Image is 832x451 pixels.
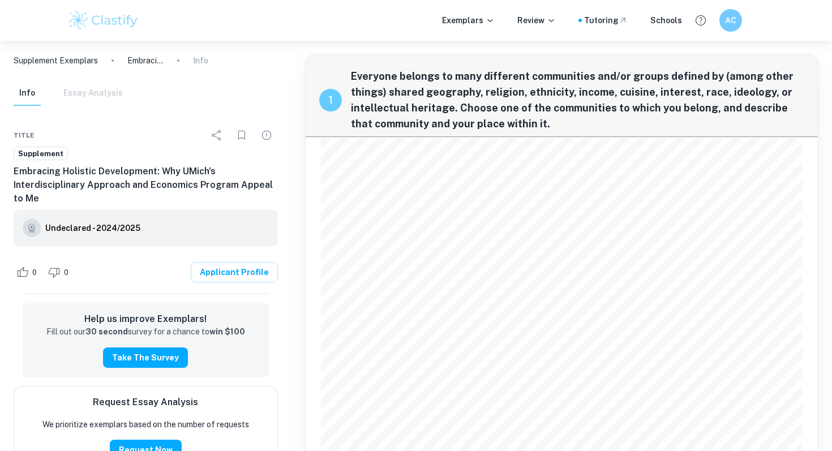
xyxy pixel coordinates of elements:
a: Schools [650,14,682,27]
div: Bookmark [230,124,253,147]
a: Undeclared - 2024/2025 [45,219,140,237]
button: AC [719,9,742,32]
span: Why? I speak 5 out of India's 1700+ languages, belong to 3 out of the 28 states, and am 1 out of ... [325,163,784,173]
span: come to embrace this ambiguity as my strength. [325,351,542,360]
span: vast civilization we are [DATE]. I was not an outsider, I was an insider on the outside. [325,402,702,411]
span: Supplement [14,148,67,160]
h6: Request Essay Analysis [93,396,198,409]
div: Report issue [255,124,278,147]
a: Supplement [14,147,68,161]
button: Info [14,81,41,106]
span: 0 [26,267,43,278]
span: Title [14,130,35,140]
img: Clastify logo [67,9,139,32]
p: We prioritize exemplars based on the number of requests [42,418,249,431]
h6: Embracing Holistic Development: Why UMich's Interdisciplinary Approach and Economics Program Appe... [14,165,278,205]
span: Community comes in many ways, as the question says. It is a big word to state, especially at a yo... [325,146,796,156]
strong: 30 second [85,327,128,336]
a: Applicant Profile [191,262,278,282]
a: Supplement Exemplars [14,54,98,67]
div: Share [205,124,228,147]
div: Like [14,263,43,281]
h6: Help us improve Exemplars! [32,312,260,326]
button: Take the Survey [103,347,188,368]
span: Maharastra, terms that make roadside strangers feel like family. [325,282,615,292]
p: Info [193,54,208,67]
span: I gladly belong to a great nation and a greater mankind. This diversity allowed, for experiences ... [325,436,771,446]
p: Review [517,14,556,27]
span: tenant in a society rooted in exclusionary practices, I often saw myself as an outsider. But over... [325,334,792,343]
span: with my Hindi, Marathi, or Gujarati. I never know whether to cheer for the Sunrisers Hyderabad or [325,231,761,240]
p: Fill out our survey for a chance to [46,326,245,338]
strong: win $100 [209,327,245,336]
p: Exemplars [442,14,495,27]
span: Everyone belongs to many different communities and/or groups defined by (among other things) shar... [351,68,805,132]
button: Help and Feedback [691,11,710,30]
h6: Undeclared - 2024/2025 [45,222,140,234]
div: recipe [319,89,342,111]
span: billion people. Now there arises a problem, do I belong everywhere or nowhere? [325,180,682,190]
p: Embracing Ambiguity: My Role in Multiple Communities [127,54,164,67]
a: Tutoring [584,14,628,27]
span: Mumbai Indians during the IPL. I am a wanderer, unaware of my one true heritage, struggling to "f... [325,248,786,258]
span: We're so deeply rooted in struggling to belong, that we forget, that our individuality is what ma... [325,385,793,394]
div: Dislike [45,263,75,281]
h6: AC [724,14,737,27]
span: 0 [58,267,75,278]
